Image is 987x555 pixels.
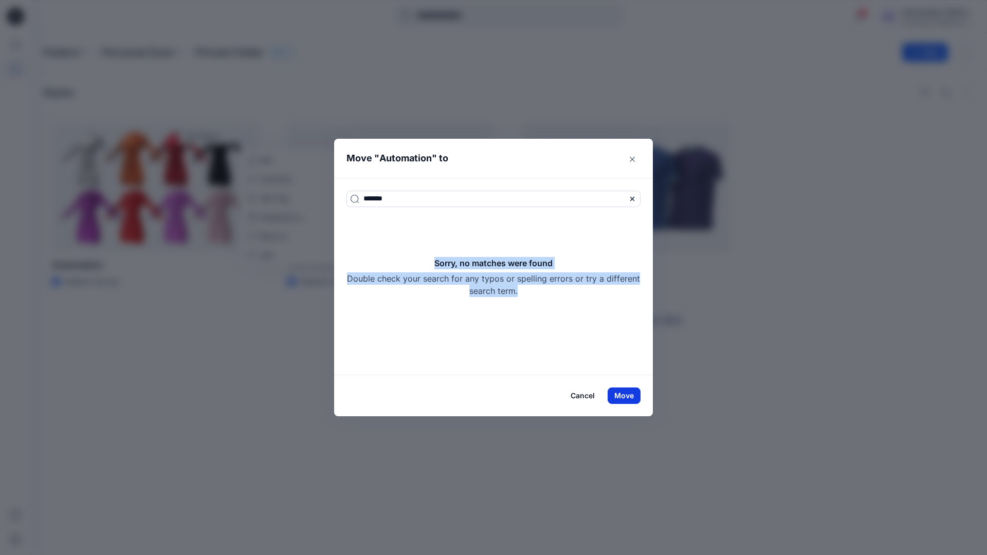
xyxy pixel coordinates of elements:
h5: Sorry, no matches were found [434,257,553,269]
p: Double check your search for any typos or spelling errors or try a different search term. [346,272,641,297]
p: Automation [379,151,432,165]
button: Move [608,387,641,404]
button: Cancel [564,387,601,404]
button: Close [624,151,641,168]
header: Move " " to [334,139,637,178]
